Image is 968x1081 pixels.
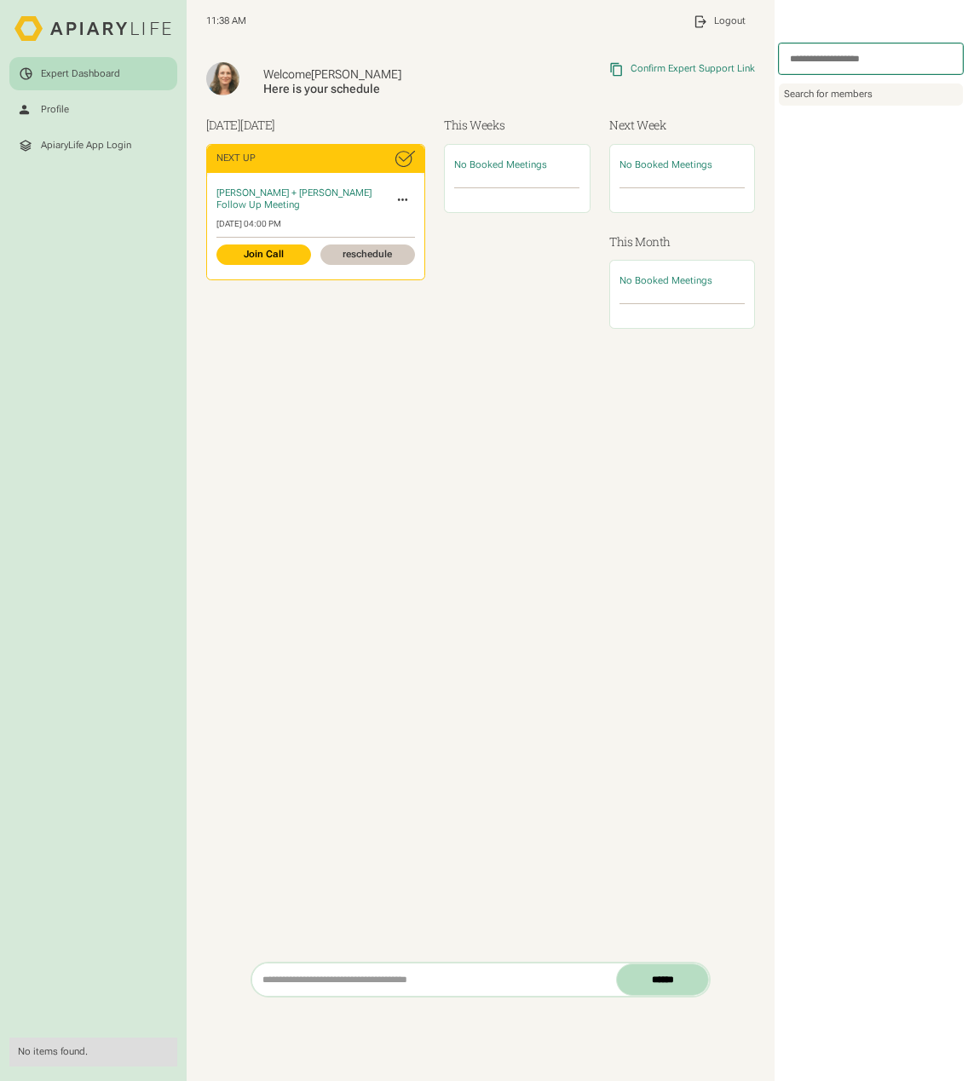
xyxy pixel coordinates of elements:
a: Expert Dashboard [9,57,177,90]
div: Next Up [216,152,256,164]
div: No items found. [18,1046,169,1058]
a: reschedule [320,244,415,265]
h3: Next Week [609,116,755,134]
a: ApiaryLife App Login [9,129,177,162]
div: Welcome [263,67,507,83]
h3: This Month [609,233,755,250]
span: 11:38 AM [206,15,246,27]
span: [PERSON_NAME] [311,67,401,81]
div: Logout [714,15,746,27]
div: Confirm Expert Support Link [631,63,755,75]
span: No Booked Meetings [619,275,712,286]
a: Logout [683,5,756,38]
div: ApiaryLife App Login [41,140,131,152]
h3: [DATE] [206,116,425,134]
div: Here is your schedule [263,82,507,97]
a: Profile [9,93,177,126]
span: No Booked Meetings [619,159,712,170]
h3: This Weeks [444,116,590,134]
span: Follow Up Meeting [216,199,300,210]
div: [DATE] 04:00 PM [216,219,414,229]
span: [DATE] [240,117,275,133]
a: Join Call [216,244,311,265]
div: Expert Dashboard [41,68,120,80]
span: No Booked Meetings [454,159,547,170]
div: Profile [41,104,69,116]
span: [PERSON_NAME] + [PERSON_NAME] [216,187,372,198]
div: Search for members [779,83,963,105]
